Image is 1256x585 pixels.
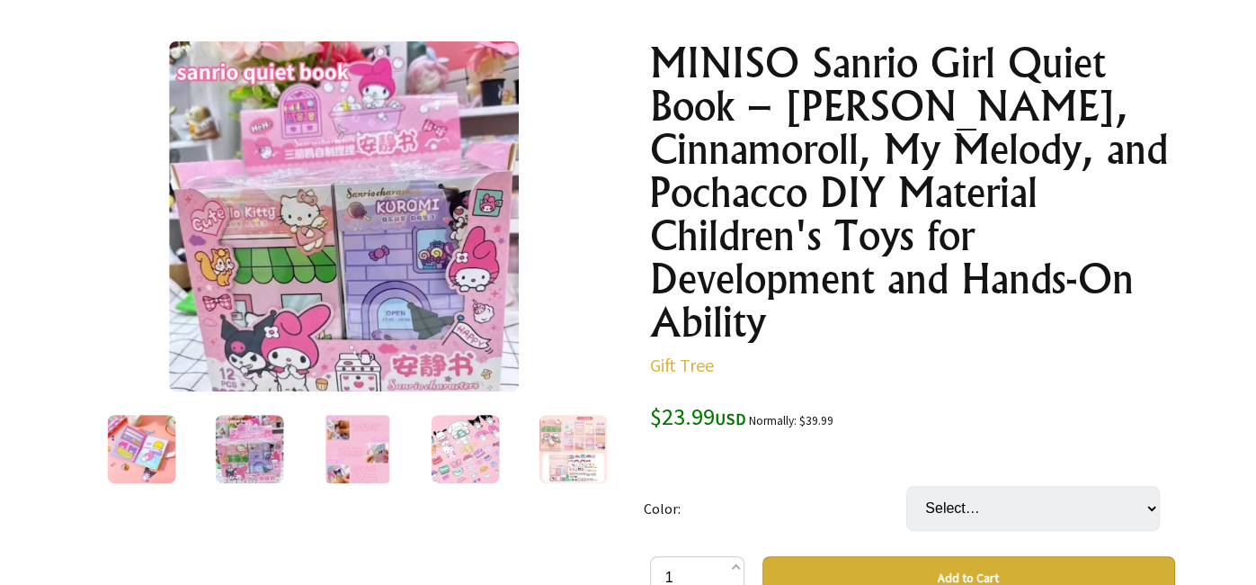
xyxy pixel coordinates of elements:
[539,415,607,483] img: MINISO Sanrio Girl Quiet Book – Kuromi, Cinnamoroll, My Melody, and Pochacco DIY Material Childre...
[650,41,1175,344] h1: MINISO Sanrio Girl Quiet Book – [PERSON_NAME], Cinnamoroll, My Melody, and Pochacco DIY Material ...
[431,415,499,483] img: MINISO Sanrio Girl Quiet Book – Kuromi, Cinnamoroll, My Melody, and Pochacco DIY Material Childre...
[215,415,283,483] img: MINISO Sanrio Girl Quiet Book – Kuromi, Cinnamoroll, My Melody, and Pochacco DIY Material Childre...
[169,41,519,391] img: MINISO Sanrio Girl Quiet Book – Kuromi, Cinnamoroll, My Melody, and Pochacco DIY Material Childre...
[107,415,175,483] img: MINISO Sanrio Girl Quiet Book – Kuromi, Cinnamoroll, My Melody, and Pochacco DIY Material Childre...
[715,409,746,429] span: USD
[650,401,746,431] span: $23.99
[644,461,906,556] td: Color:
[749,413,833,428] small: Normally: $39.99
[323,415,391,483] img: MINISO Sanrio Girl Quiet Book – Kuromi, Cinnamoroll, My Melody, and Pochacco DIY Material Childre...
[650,354,714,376] a: Gift Tree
